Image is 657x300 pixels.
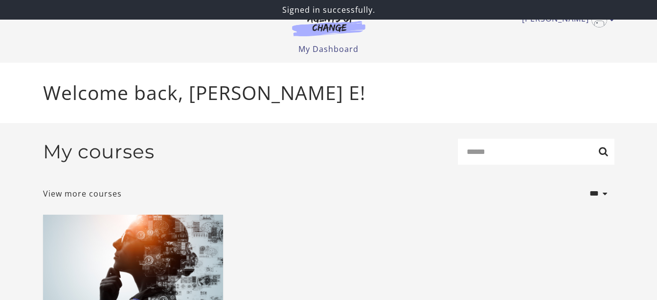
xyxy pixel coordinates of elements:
h2: My courses [43,140,155,163]
p: Welcome back, [PERSON_NAME] E! [43,78,614,107]
a: View more courses [43,188,122,200]
a: Toggle menu [522,12,610,27]
p: Signed in successfully. [4,4,653,16]
a: My Dashboard [298,44,359,54]
img: Agents of Change Logo [282,14,376,36]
